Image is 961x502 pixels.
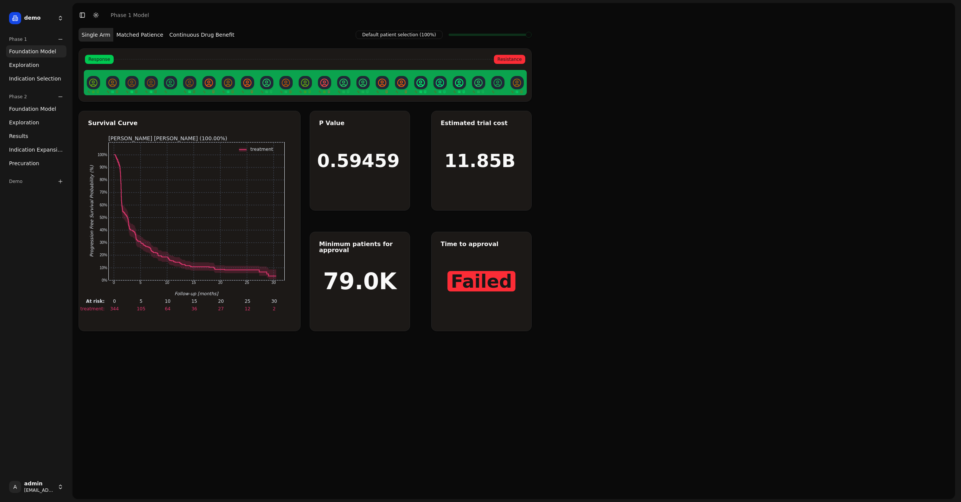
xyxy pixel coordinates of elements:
[24,480,54,487] span: admin
[9,105,56,113] span: Foundation Model
[6,9,66,27] button: demo
[6,116,66,129] a: Exploration
[137,306,145,311] text: 105
[9,481,21,493] span: A
[99,240,107,245] text: 30%
[113,280,115,285] text: 0
[245,280,249,285] text: 25
[139,299,142,304] text: 5
[323,270,397,293] h1: 79.0K
[108,135,227,141] text: [PERSON_NAME] [PERSON_NAME] (100.00%)
[113,28,166,42] button: Matched Patience
[9,61,39,69] span: Exploration
[99,178,107,182] text: 80%
[80,306,104,311] text: treatment:
[271,299,277,304] text: 30
[6,144,66,156] a: Indication Expansion
[99,203,107,207] text: 60%
[99,165,107,169] text: 90%
[165,306,170,311] text: 64
[113,299,116,304] text: 0
[6,130,66,142] a: Results
[9,146,63,153] span: Indication Expansion
[99,228,107,232] text: 40%
[191,306,197,311] text: 36
[85,55,114,64] span: Response
[317,152,400,170] h1: 0.59459
[6,478,66,496] button: Aadmin[EMAIL_ADDRESS]
[6,59,66,71] a: Exploration
[250,147,273,152] text: treatment
[191,280,196,285] text: 15
[79,28,113,42] button: Single Arm
[6,103,66,115] a: Foundation Model
[494,55,525,64] span: Resistance
[6,73,66,85] a: Indication Selection
[6,33,66,45] div: Phase 1
[9,160,39,167] span: Precuration
[244,306,250,311] text: 12
[24,15,54,22] span: demo
[165,299,170,304] text: 10
[174,291,219,296] text: Follow-up [months]
[110,306,119,311] text: 344
[356,31,443,39] span: Default patient selection (100%)
[99,266,107,270] text: 10%
[218,280,223,285] text: 20
[111,11,149,19] a: Phase 1 Model
[165,280,170,285] text: 10
[9,48,56,55] span: Foundation Model
[218,306,224,311] text: 27
[97,153,107,157] text: 100%
[218,299,224,304] text: 20
[9,132,28,140] span: Results
[6,45,66,57] a: Foundation Model
[9,75,61,82] span: Indication Selection
[447,271,515,291] span: Failed
[24,487,54,493] span: [EMAIL_ADDRESS]
[166,28,237,42] button: Continuous Drug Benefit
[6,175,66,187] div: Demo
[99,190,107,194] text: 70%
[244,299,250,304] text: 25
[111,11,149,19] nav: breadcrumb
[88,120,291,126] div: Survival Curve
[6,91,66,103] div: Phase 2
[9,119,39,126] span: Exploration
[271,280,276,285] text: 30
[139,280,142,285] text: 5
[91,10,101,20] button: Toggle Dark Mode
[99,253,107,257] text: 20%
[6,157,66,169] a: Precuration
[99,215,107,220] text: 50%
[444,152,515,170] h1: 11.85B
[77,10,88,20] button: Toggle Sidebar
[89,165,94,257] text: Progression Free Survival Probability (%)
[102,278,107,282] text: 0%
[86,299,104,304] text: At risk:
[191,299,197,304] text: 15
[273,306,276,311] text: 2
